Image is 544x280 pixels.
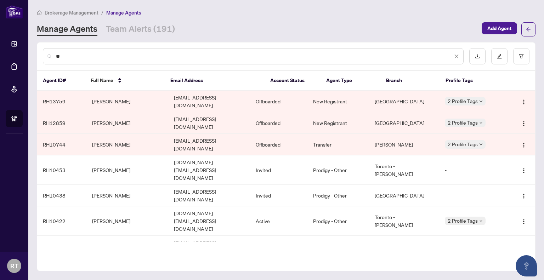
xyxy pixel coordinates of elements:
td: New Registrant [307,236,369,257]
td: [PERSON_NAME] [369,134,440,155]
button: edit [491,48,508,64]
td: [GEOGRAPHIC_DATA] [369,236,440,257]
td: [PERSON_NAME] [86,112,168,134]
td: Offboarded [250,112,307,134]
button: filter [513,48,529,64]
td: [PERSON_NAME] [86,206,168,236]
td: Active [250,206,307,236]
span: down [479,121,483,125]
span: Manage Agents [106,10,141,16]
th: Agent Type [321,71,380,91]
button: Logo [518,96,529,107]
td: [PERSON_NAME] [86,236,168,257]
td: Transfer [307,134,369,155]
td: [DOMAIN_NAME][EMAIL_ADDRESS][DOMAIN_NAME] [168,155,250,185]
img: Logo [521,219,527,224]
button: Open asap [516,255,537,276]
img: Logo [521,193,527,199]
button: Logo [518,190,529,201]
td: Toronto - [PERSON_NAME] [369,155,440,185]
td: Prodigy - Other [307,206,369,236]
td: Active [250,236,307,257]
span: RT [10,261,18,271]
span: edit [497,54,502,59]
button: Logo [518,241,529,252]
td: Prodigy - Other [307,185,369,206]
td: RH13759 [37,91,86,112]
td: RH6720 [37,236,86,257]
button: Logo [518,139,529,150]
span: close [454,54,459,59]
td: [EMAIL_ADDRESS][DOMAIN_NAME] [168,134,250,155]
a: Team Alerts (191) [106,23,175,36]
td: [PERSON_NAME] [86,91,168,112]
span: Add Agent [487,23,511,34]
td: [EMAIL_ADDRESS][DOMAIN_NAME] [168,185,250,206]
td: New Registrant [307,112,369,134]
button: Logo [518,164,529,176]
span: home [37,10,42,15]
td: [EMAIL_ADDRESS][DOMAIN_NAME] [168,112,250,134]
td: [DOMAIN_NAME][EMAIL_ADDRESS][DOMAIN_NAME] [168,206,250,236]
td: - [439,155,509,185]
td: [PERSON_NAME] [86,185,168,206]
span: down [479,219,483,223]
td: Toronto - [PERSON_NAME] [369,206,440,236]
span: download [475,54,480,59]
span: down [479,143,483,146]
th: Branch [380,71,440,91]
td: New Registrant [439,236,509,257]
td: [GEOGRAPHIC_DATA] [369,112,440,134]
th: Full Name [85,71,165,91]
span: 2 Profile Tags [448,97,478,105]
td: - [439,185,509,206]
th: Profile Tags [440,71,508,91]
span: 2 Profile Tags [448,119,478,127]
td: Invited [250,155,307,185]
td: Offboarded [250,134,307,155]
td: [PERSON_NAME] [86,155,168,185]
a: Manage Agents [37,23,97,36]
img: Logo [521,142,527,148]
button: download [469,48,486,64]
li: / [101,8,103,17]
td: [GEOGRAPHIC_DATA] [369,185,440,206]
span: arrow-left [526,27,531,32]
span: Full Name [91,76,113,84]
button: Logo [518,215,529,227]
td: [PERSON_NAME] [86,134,168,155]
td: Prodigy - Other [307,155,369,185]
td: RH10744 [37,134,86,155]
td: [EMAIL_ADDRESS][DOMAIN_NAME] [168,91,250,112]
span: 2 Profile Tags [448,217,478,225]
span: Brokerage Management [45,10,98,16]
td: RH10453 [37,155,86,185]
th: Agent ID# [37,71,85,91]
td: [EMAIL_ADDRESS][DOMAIN_NAME] [168,236,250,257]
span: filter [519,54,524,59]
td: RH12859 [37,112,86,134]
th: Account Status [265,71,321,91]
th: Email Address [165,71,265,91]
span: down [479,99,483,103]
td: [GEOGRAPHIC_DATA] [369,91,440,112]
td: RH10438 [37,185,86,206]
td: Offboarded [250,91,307,112]
img: Logo [521,121,527,126]
td: RH10422 [37,206,86,236]
td: New Registrant [307,91,369,112]
button: Add Agent [482,22,517,34]
img: Logo [521,99,527,105]
span: 2 Profile Tags [448,140,478,148]
td: Invited [250,185,307,206]
button: Logo [518,117,529,128]
img: Logo [521,168,527,173]
img: logo [6,5,23,18]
